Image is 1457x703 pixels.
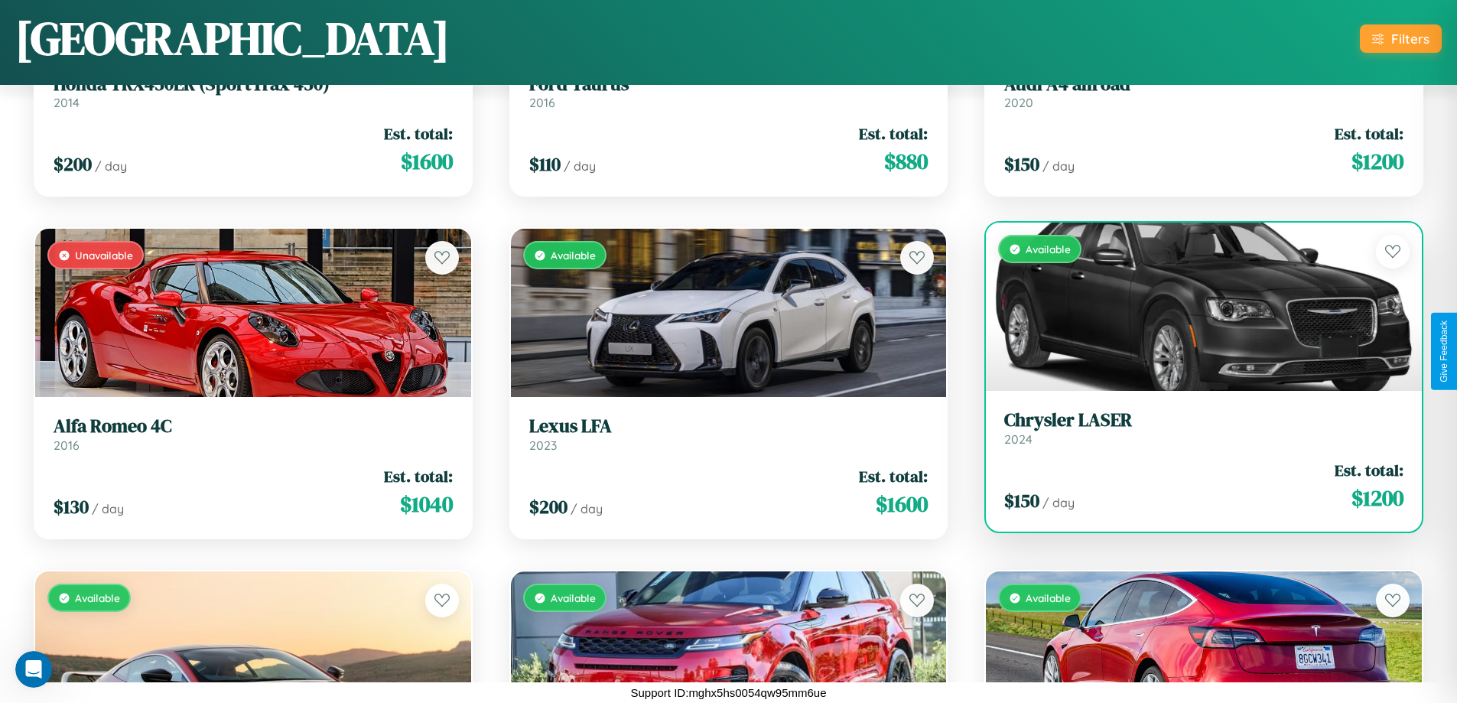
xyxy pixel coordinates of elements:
span: Unavailable [75,249,133,262]
span: Available [551,591,596,604]
span: $ 1600 [876,489,928,519]
div: Give Feedback [1439,321,1449,382]
span: / day [92,501,124,516]
span: Est. total: [384,122,453,145]
h3: Chrysler LASER [1004,409,1403,431]
span: / day [95,158,127,174]
span: $ 1040 [400,489,453,519]
span: Est. total: [1335,122,1403,145]
span: 2020 [1004,95,1033,110]
a: Alfa Romeo 4C2016 [54,415,453,453]
span: $ 1200 [1351,483,1403,513]
h3: Lexus LFA [529,415,929,438]
iframe: Intercom live chat [15,651,52,688]
a: Chrysler LASER2024 [1004,409,1403,447]
span: / day [571,501,603,516]
h3: Honda TRX450ER (SportTrax 450) [54,73,453,96]
span: Est. total: [859,465,928,487]
span: $ 1600 [401,146,453,177]
span: $ 200 [54,151,92,177]
span: 2023 [529,438,557,453]
span: $ 110 [529,151,561,177]
span: $ 150 [1004,488,1039,513]
span: / day [1042,495,1075,510]
a: Honda TRX450ER (SportTrax 450)2014 [54,73,453,111]
span: $ 1200 [1351,146,1403,177]
span: 2016 [529,95,555,110]
span: Available [1026,591,1071,604]
span: Est. total: [859,122,928,145]
div: Filters [1391,31,1429,47]
span: Available [551,249,596,262]
span: $ 880 [884,146,928,177]
h1: [GEOGRAPHIC_DATA] [15,7,450,70]
a: Lexus LFA2023 [529,415,929,453]
span: Est. total: [384,465,453,487]
a: Audi A4 allroad2020 [1004,73,1403,111]
button: Filters [1360,24,1442,53]
h3: Alfa Romeo 4C [54,415,453,438]
span: Available [75,591,120,604]
span: $ 150 [1004,151,1039,177]
p: Support ID: mghx5hs0054qw95mm6ue [631,682,827,703]
span: Available [1026,242,1071,255]
span: / day [1042,158,1075,174]
span: $ 200 [529,494,568,519]
span: Est. total: [1335,459,1403,481]
span: / day [564,158,596,174]
span: 2014 [54,95,80,110]
span: 2016 [54,438,80,453]
a: Ford Taurus2016 [529,73,929,111]
span: $ 130 [54,494,89,519]
span: 2024 [1004,431,1033,447]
